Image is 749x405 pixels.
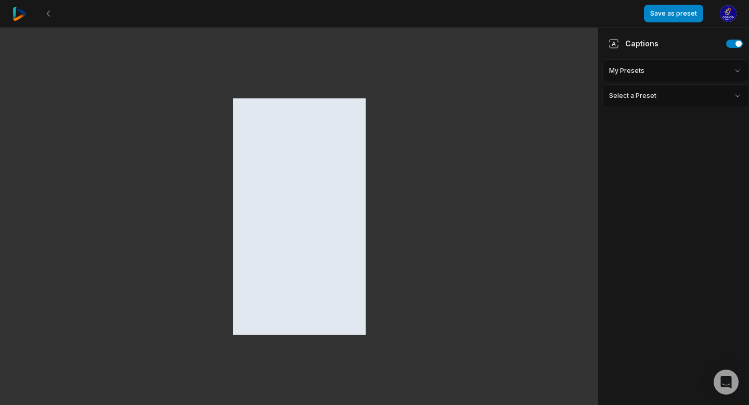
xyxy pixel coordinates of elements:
[644,5,703,22] button: Save as preset
[602,84,749,107] div: Select a Preset
[714,370,739,395] div: Open Intercom Messenger
[12,7,27,21] img: reap
[609,38,658,49] div: Captions
[602,59,749,82] div: My Presets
